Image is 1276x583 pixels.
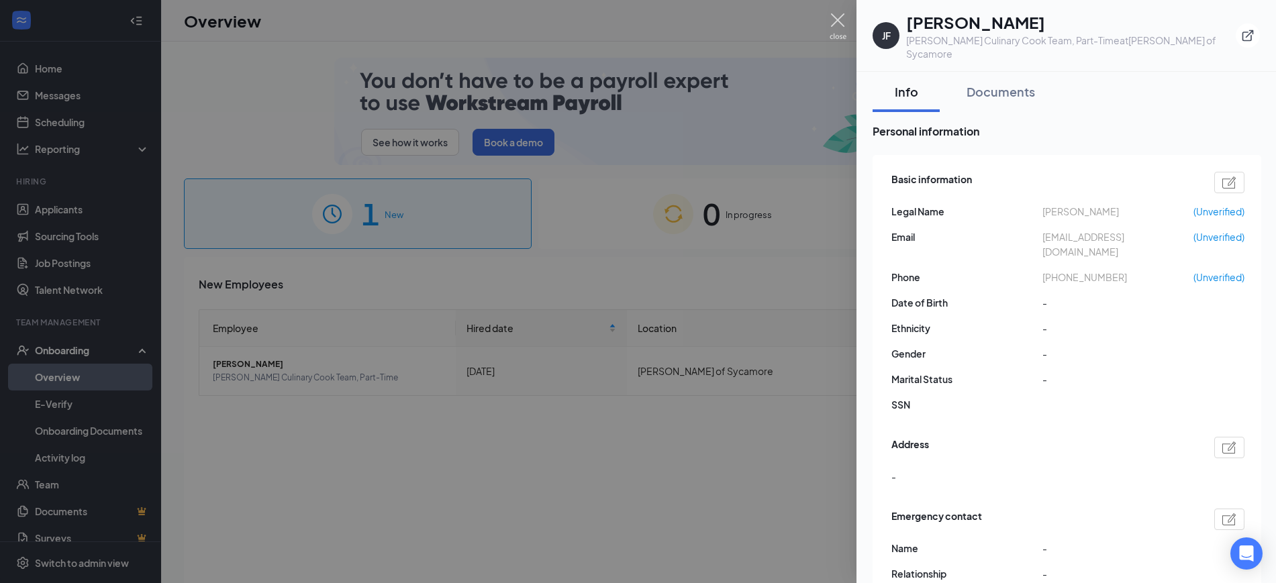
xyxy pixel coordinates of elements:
[891,172,972,193] span: Basic information
[891,469,896,484] span: -
[1042,321,1193,335] span: -
[891,372,1042,386] span: Marital Status
[891,321,1042,335] span: Ethnicity
[891,566,1042,581] span: Relationship
[891,437,929,458] span: Address
[891,541,1042,555] span: Name
[1042,566,1193,581] span: -
[886,83,926,100] div: Info
[873,123,1261,140] span: Personal information
[906,34,1236,60] div: [PERSON_NAME] Culinary Cook Team, Part-Time at [PERSON_NAME] of Sycamore
[891,295,1042,310] span: Date of Birth
[891,204,1042,219] span: Legal Name
[1236,23,1260,48] button: ExternalLink
[967,83,1035,100] div: Documents
[1042,295,1193,310] span: -
[891,346,1042,361] span: Gender
[1241,29,1255,42] svg: ExternalLink
[906,11,1236,34] h1: [PERSON_NAME]
[891,509,982,530] span: Emergency contact
[1042,346,1193,361] span: -
[891,270,1042,284] span: Phone
[891,397,1042,412] span: SSN
[1042,229,1193,259] span: [EMAIL_ADDRESS][DOMAIN_NAME]
[1193,204,1244,219] span: (Unverified)
[891,229,1042,244] span: Email
[1042,204,1193,219] span: [PERSON_NAME]
[1042,270,1193,284] span: [PHONE_NUMBER]
[1193,229,1244,244] span: (Unverified)
[1193,270,1244,284] span: (Unverified)
[1230,537,1263,570] div: Open Intercom Messenger
[1042,372,1193,386] span: -
[882,29,891,42] div: JF
[1042,541,1193,555] span: -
